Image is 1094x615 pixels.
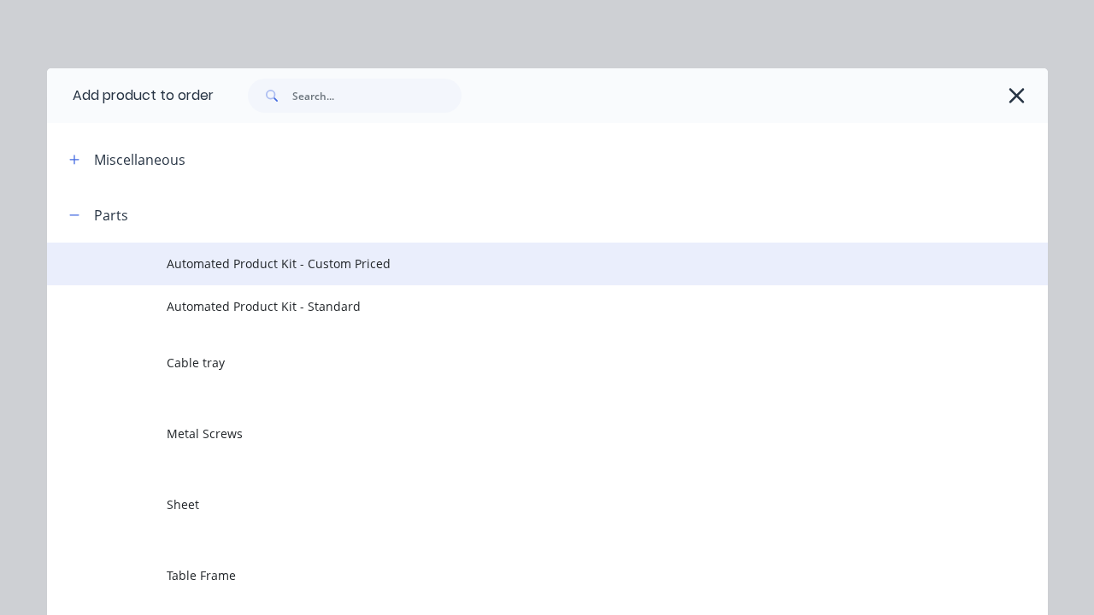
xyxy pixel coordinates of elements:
span: Automated Product Kit - Standard [167,297,871,315]
div: Miscellaneous [94,149,185,170]
div: Parts [94,205,128,225]
div: Add product to order [47,68,214,123]
span: Metal Screws [167,425,871,442]
span: Sheet [167,495,871,513]
span: Automated Product Kit - Custom Priced [167,255,871,272]
span: Table Frame [167,566,871,584]
input: Search... [292,79,462,113]
span: Cable tray [167,354,871,372]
